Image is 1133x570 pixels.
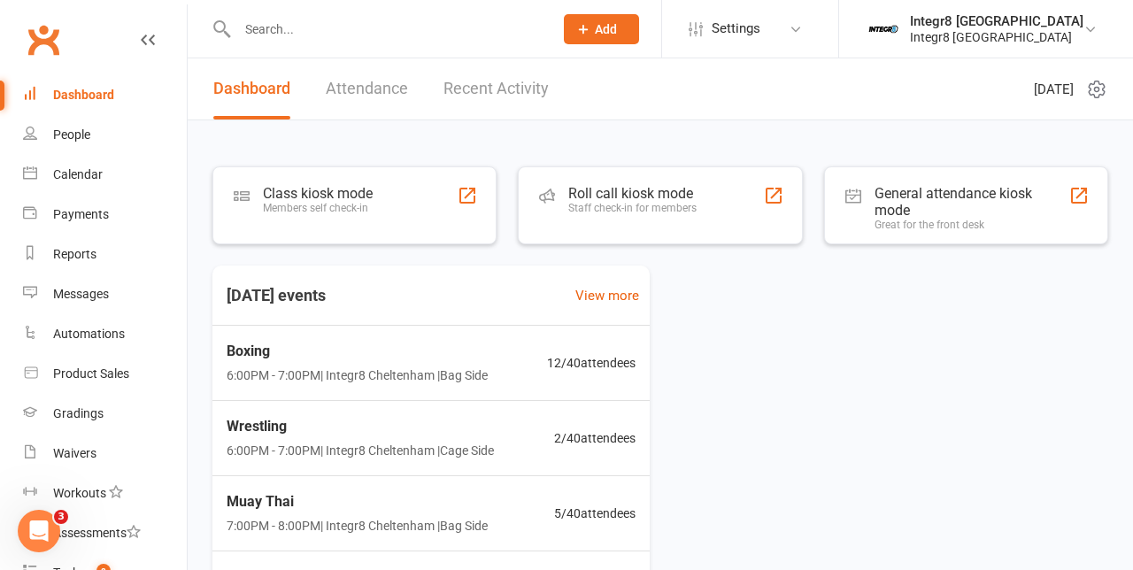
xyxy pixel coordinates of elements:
a: People [23,115,187,155]
a: Assessments [23,513,187,553]
div: Calendar [53,167,103,181]
div: Messages [53,287,109,301]
span: 2 / 40 attendees [554,428,636,448]
button: Add [564,14,639,44]
a: Clubworx [21,18,66,62]
div: Roll call kiosk mode [568,185,697,202]
div: Automations [53,327,125,341]
a: Dashboard [23,75,187,115]
span: Boxing [227,340,488,363]
div: Reports [53,247,96,261]
div: Integr8 [GEOGRAPHIC_DATA] [910,29,1083,45]
a: Messages [23,274,187,314]
div: General attendance kiosk mode [875,185,1069,219]
div: Waivers [53,446,96,460]
div: Gradings [53,406,104,420]
a: Product Sales [23,354,187,394]
div: Dashboard [53,88,114,102]
a: Automations [23,314,187,354]
a: Calendar [23,155,187,195]
div: Integr8 [GEOGRAPHIC_DATA] [910,13,1083,29]
a: Recent Activity [443,58,549,119]
div: Members self check-in [263,202,373,214]
span: Wrestling [227,415,494,438]
span: Muay Thai [227,490,488,513]
h3: [DATE] events [212,280,340,312]
a: Attendance [326,58,408,119]
span: [DATE] [1034,79,1074,100]
span: Add [595,22,617,36]
span: 6:00PM - 7:00PM | Integr8 Cheltenham | Cage Side [227,441,494,460]
span: 12 / 40 attendees [547,353,636,373]
span: 5 / 40 attendees [554,504,636,523]
div: Great for the front desk [875,219,1069,231]
iframe: Intercom live chat [18,510,60,552]
div: Staff check-in for members [568,202,697,214]
a: Gradings [23,394,187,434]
a: Waivers [23,434,187,474]
img: thumb_image1744271085.png [866,12,901,47]
span: 6:00PM - 7:00PM | Integr8 Cheltenham | Bag Side [227,366,488,385]
span: Settings [712,9,760,49]
a: Dashboard [213,58,290,119]
div: Payments [53,207,109,221]
div: People [53,127,90,142]
div: Product Sales [53,366,129,381]
a: View more [575,285,639,306]
div: Class kiosk mode [263,185,373,202]
div: Workouts [53,486,106,500]
div: Assessments [53,526,141,540]
a: Reports [23,235,187,274]
a: Payments [23,195,187,235]
a: Workouts [23,474,187,513]
input: Search... [232,17,541,42]
span: 7:00PM - 8:00PM | Integr8 Cheltenham | Bag Side [227,516,488,535]
span: 3 [54,510,68,524]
